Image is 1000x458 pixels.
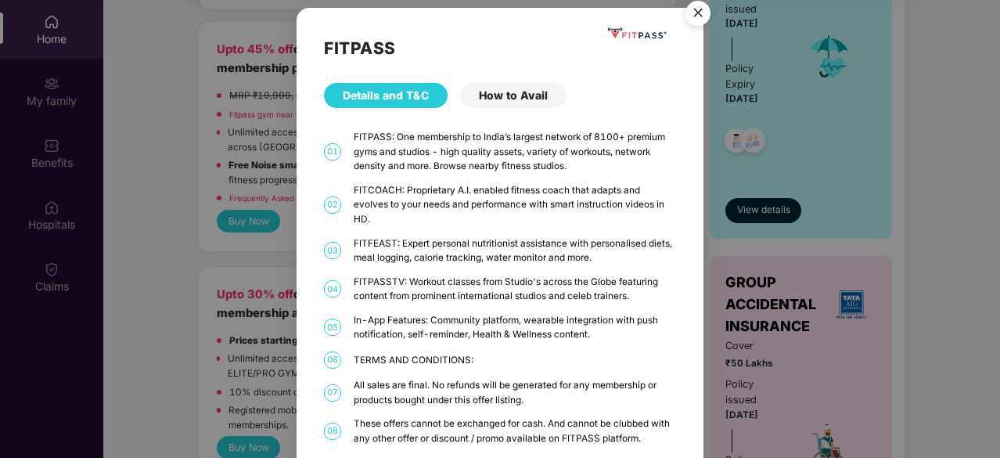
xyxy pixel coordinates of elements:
[324,352,341,369] span: 06
[324,384,341,402] span: 07
[324,423,341,440] span: 08
[354,353,676,368] div: TERMS AND CONDITIONS:
[324,319,341,336] span: 05
[354,183,676,227] div: FITCOACH: Proprietary A.I. enabled fitness coach that adapts and evolves to your needs and perfor...
[354,236,676,265] div: FITFEAST: Expert personal nutritionist assistance with personalised diets, meal logging, calorie ...
[606,23,668,43] img: fppp.png
[324,143,341,160] span: 01
[354,313,676,342] div: In-App Features: Community platform, wearable integration with push notification, self-reminder, ...
[354,378,676,407] div: All sales are final. No refunds will be generated for any membership or products bought under thi...
[324,242,341,259] span: 03
[354,130,676,174] div: FITPASS: One membership to India’s largest network of 8100+ premium gyms and studios - high quali...
[324,83,448,108] div: Details and T&C
[324,280,341,298] span: 04
[354,417,676,445] div: These offers cannot be exchanged for cash. And cannot be clubbed with any other offer or discount...
[324,35,676,61] h2: FITPASS
[354,275,676,304] div: FITPASSTV: Workout classes from Studio's across the Globe featuring content from prominent intern...
[324,197,341,214] span: 02
[460,83,567,108] div: How to Avail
